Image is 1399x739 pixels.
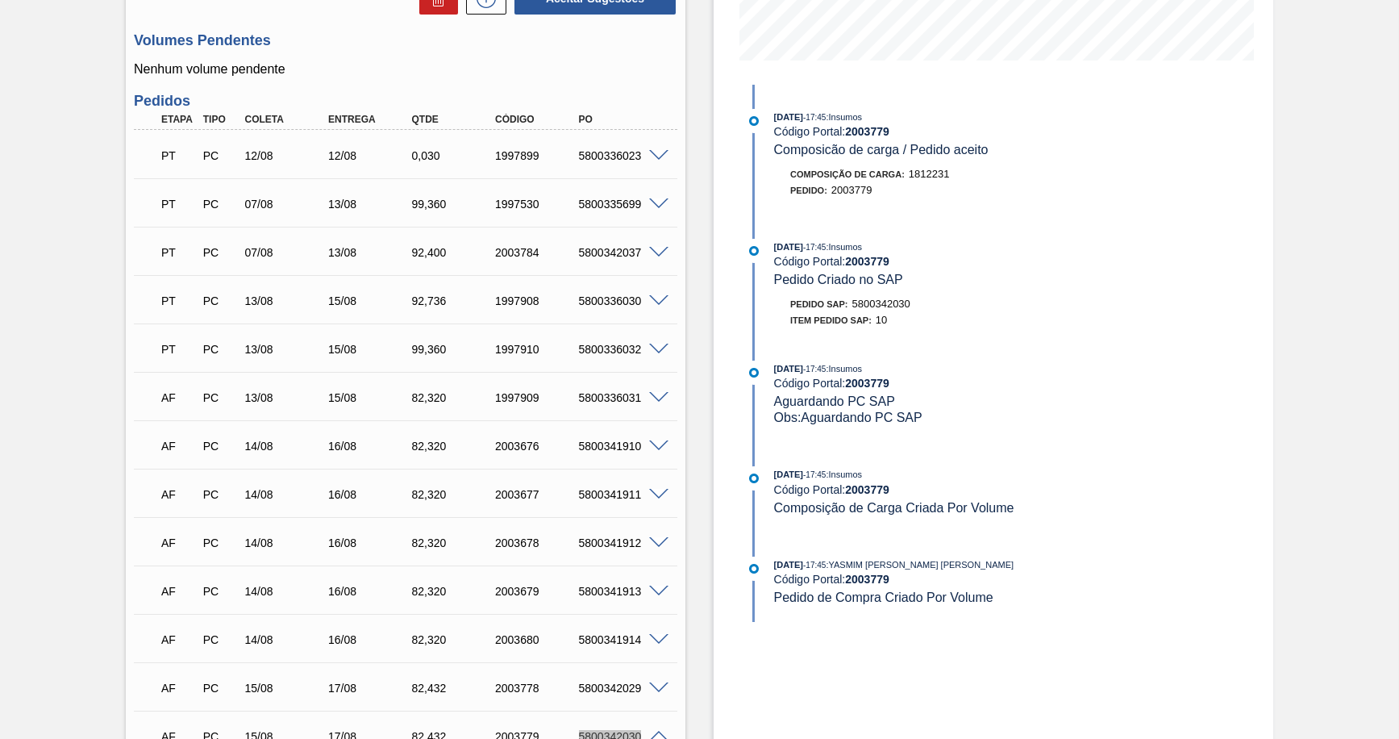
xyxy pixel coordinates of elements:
img: atual [749,474,759,483]
div: 92,736 [408,294,501,307]
div: 13/08/2025 [241,343,334,356]
div: 2003680 [491,633,584,646]
div: 5800335699 [575,198,668,211]
img: atual [749,246,759,256]
div: 15/08/2025 [324,391,417,404]
p: PT [161,294,196,307]
img: atual [749,368,759,378]
div: Pedido de Compra [199,633,242,646]
div: Etapa [157,114,200,125]
div: Pedido em Trânsito [157,283,200,319]
span: Pedido Criado no SAP [774,273,903,286]
img: atual [749,116,759,126]
div: Pedido em Trânsito [157,186,200,222]
div: Pedido de Compra [199,391,242,404]
span: - 17:45 [803,365,826,374]
p: AF [161,391,196,404]
div: Pedido de Compra [199,440,242,453]
span: [DATE] [774,112,803,122]
div: Código Portal: [774,125,1157,138]
div: Pedido em Trânsito [157,332,200,367]
div: 16/08/2025 [324,633,417,646]
strong: 2003779 [845,255,889,268]
img: atual [749,564,759,574]
strong: 2003779 [845,377,889,390]
div: Pedido em Trânsito [157,138,200,173]
strong: 2003779 [845,125,889,138]
span: 1812231 [909,168,950,180]
div: 5800342029 [575,682,668,695]
div: Pedido de Compra [199,198,242,211]
div: 1997530 [491,198,584,211]
div: 15/08/2025 [324,343,417,356]
div: Entrega [324,114,417,125]
div: 5800342037 [575,246,668,259]
p: PT [161,149,196,162]
div: Aguardando Faturamento [157,477,200,512]
div: Aguardando Faturamento [157,670,200,706]
div: 07/08/2025 [241,246,334,259]
span: [DATE] [774,560,803,570]
p: AF [161,633,196,646]
span: Item pedido SAP: [790,315,872,325]
div: Aguardando Faturamento [157,574,200,609]
div: 5800341910 [575,440,668,453]
div: Pedido de Compra [199,537,242,549]
div: 07/08/2025 [241,198,334,211]
div: 16/08/2025 [324,537,417,549]
div: 5800336031 [575,391,668,404]
div: 5800341914 [575,633,668,646]
span: Composição de Carga : [790,169,905,179]
span: Pedido : [790,186,827,195]
div: 13/08/2025 [241,294,334,307]
div: 17/08/2025 [324,682,417,695]
span: [DATE] [774,242,803,252]
div: 2003678 [491,537,584,549]
div: Código Portal: [774,377,1157,390]
div: 1997908 [491,294,584,307]
div: 82,320 [408,391,501,404]
p: PT [161,246,196,259]
div: 2003784 [491,246,584,259]
div: Aguardando Faturamento [157,622,200,658]
span: [DATE] [774,470,803,479]
span: Composicão de carga / Pedido aceito [774,143,989,157]
span: Pedido SAP: [790,299,848,309]
div: 2003679 [491,585,584,598]
div: Aguardando Faturamento [157,428,200,464]
div: 5800341911 [575,488,668,501]
div: Pedido de Compra [199,488,242,501]
strong: 2003779 [845,573,889,586]
span: 5800342030 [852,298,910,310]
div: Pedido de Compra [199,343,242,356]
div: 14/08/2025 [241,633,334,646]
div: 14/08/2025 [241,537,334,549]
div: 82,432 [408,682,501,695]
div: Aguardando Faturamento [157,380,200,415]
div: 2003676 [491,440,584,453]
span: - 17:45 [803,470,826,479]
div: 2003677 [491,488,584,501]
p: AF [161,488,196,501]
div: Pedido de Compra [199,682,242,695]
div: 15/08/2025 [324,294,417,307]
div: 12/08/2025 [324,149,417,162]
div: Código Portal: [774,573,1157,586]
span: 10 [876,314,887,326]
div: 82,320 [408,537,501,549]
p: PT [161,198,196,211]
div: Pedido de Compra [199,585,242,598]
span: Obs: Aguardando PC SAP [774,411,922,424]
p: AF [161,585,196,598]
div: 82,320 [408,488,501,501]
div: Pedido de Compra [199,294,242,307]
div: Código Portal: [774,255,1157,268]
strong: 2003779 [845,483,889,496]
h3: Pedidos [134,93,677,110]
div: 16/08/2025 [324,585,417,598]
span: Composição de Carga Criada Por Volume [774,501,1014,515]
span: Aguardando PC SAP [774,395,895,408]
div: 92,400 [408,246,501,259]
span: - 17:45 [803,243,826,252]
div: 2003778 [491,682,584,695]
